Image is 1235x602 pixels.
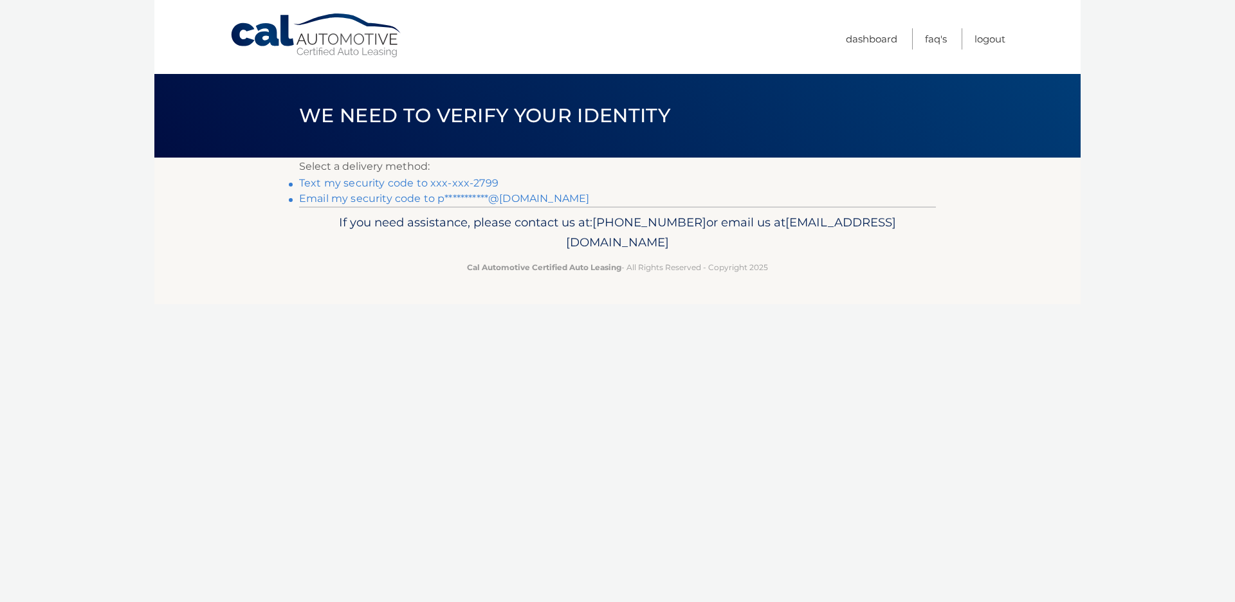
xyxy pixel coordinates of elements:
[299,104,670,127] span: We need to verify your identity
[846,28,897,50] a: Dashboard
[467,262,621,272] strong: Cal Automotive Certified Auto Leasing
[299,177,499,189] a: Text my security code to xxx-xxx-2799
[299,158,936,176] p: Select a delivery method:
[307,260,928,274] p: - All Rights Reserved - Copyright 2025
[230,13,403,59] a: Cal Automotive
[592,215,706,230] span: [PHONE_NUMBER]
[974,28,1005,50] a: Logout
[307,212,928,253] p: If you need assistance, please contact us at: or email us at
[925,28,947,50] a: FAQ's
